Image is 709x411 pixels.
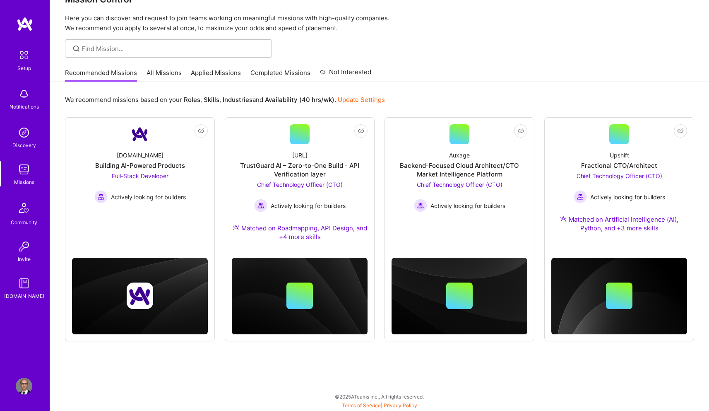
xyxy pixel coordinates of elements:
div: Backend-Focused Cloud Architect/CTO Market Intelligence Platform [392,161,527,179]
i: icon EyeClosed [677,128,684,134]
div: [DOMAIN_NAME] [4,292,44,300]
div: TrustGuard AI – Zero-to-One Build - API Verification layer [232,161,368,179]
p: We recommend missions based on your , , and . [65,95,385,104]
div: Discovery [12,141,36,150]
span: Chief Technology Officer (CTO) [257,181,343,188]
b: Availability (40 hrs/wk) [265,96,334,104]
span: Actively looking for builders [430,201,505,210]
img: Company logo [127,283,153,309]
span: Actively looking for builders [271,201,346,210]
span: Actively looking for builders [590,193,665,201]
img: cover [392,258,527,334]
div: Notifications [10,102,39,111]
i: icon EyeClosed [517,128,524,134]
a: Terms of Service [342,402,381,409]
a: UpshiftFractional CTO/ArchitectChief Technology Officer (CTO) Actively looking for buildersActive... [551,124,687,242]
a: Applied Missions [191,68,241,82]
img: Actively looking for builders [94,190,108,203]
img: teamwork [16,161,32,178]
input: Find Mission... [82,44,266,53]
div: Building AI-Powered Products [95,161,185,170]
img: Company Logo [130,124,150,144]
span: | [342,402,417,409]
img: cover [72,258,208,334]
a: Completed Missions [250,68,310,82]
img: Actively looking for builders [414,199,427,212]
b: Industries [223,96,252,104]
i: icon SearchGrey [72,44,81,53]
a: Company Logo[DOMAIN_NAME]Building AI-Powered ProductsFull-Stack Developer Actively looking for bu... [72,124,208,226]
a: User Avatar [14,378,34,394]
div: Setup [17,64,31,73]
img: logo [17,17,33,31]
a: All Missions [147,68,182,82]
a: [URL]TrustGuard AI – Zero-to-One Build - API Verification layerChief Technology Officer (CTO) Act... [232,124,368,251]
div: Auxage [449,151,470,160]
i: icon EyeClosed [358,128,364,134]
span: Full-Stack Developer [112,172,168,179]
img: User Avatar [16,378,32,394]
div: Community [11,218,37,227]
b: Roles [184,96,200,104]
img: Community [14,198,34,218]
a: Recommended Missions [65,68,137,82]
a: Not Interested [320,67,371,82]
div: Matched on Roadmapping, API Design, and +4 more skills [232,224,368,241]
div: Missions [14,178,34,186]
img: setup [15,46,33,64]
div: [URL] [292,151,308,160]
img: Ateam Purple Icon [233,224,239,231]
b: Skills [204,96,219,104]
div: [DOMAIN_NAME] [117,151,163,160]
img: Actively looking for builders [254,199,267,212]
span: Actively looking for builders [111,193,186,201]
div: © 2025 ATeams Inc., All rights reserved. [50,386,709,407]
span: Chief Technology Officer (CTO) [577,172,662,179]
img: Invite [16,238,32,255]
a: Update Settings [338,96,385,104]
p: Here you can discover and request to join teams working on meaningful missions with high-quality ... [65,13,694,33]
img: cover [232,258,368,334]
div: Fractional CTO/Architect [581,161,657,170]
img: Ateam Purple Icon [560,215,567,222]
span: Chief Technology Officer (CTO) [417,181,502,188]
img: guide book [16,275,32,292]
img: bell [16,86,32,102]
i: icon EyeClosed [198,128,204,134]
a: AuxageBackend-Focused Cloud Architect/CTO Market Intelligence PlatformChief Technology Officer (C... [392,124,527,226]
div: Matched on Artificial Intelligence (AI), Python, and +3 more skills [551,215,687,232]
img: Actively looking for builders [574,190,587,203]
div: Upshift [610,151,629,160]
div: Invite [18,255,31,264]
img: cover [551,258,687,335]
a: Privacy Policy [384,402,417,409]
img: discovery [16,124,32,141]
